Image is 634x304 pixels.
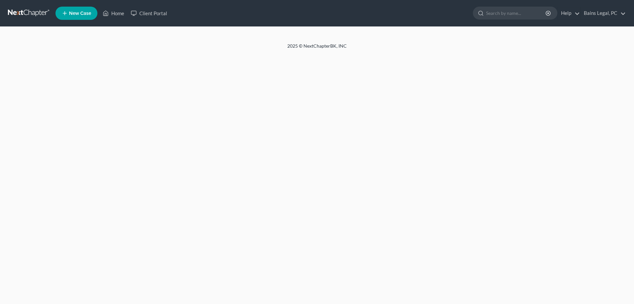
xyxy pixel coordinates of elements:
[127,7,170,19] a: Client Portal
[129,43,505,55] div: 2025 © NextChapterBK, INC
[69,11,91,16] span: New Case
[558,7,580,19] a: Help
[581,7,626,19] a: Bains Legal, PC
[486,7,546,19] input: Search by name...
[99,7,127,19] a: Home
